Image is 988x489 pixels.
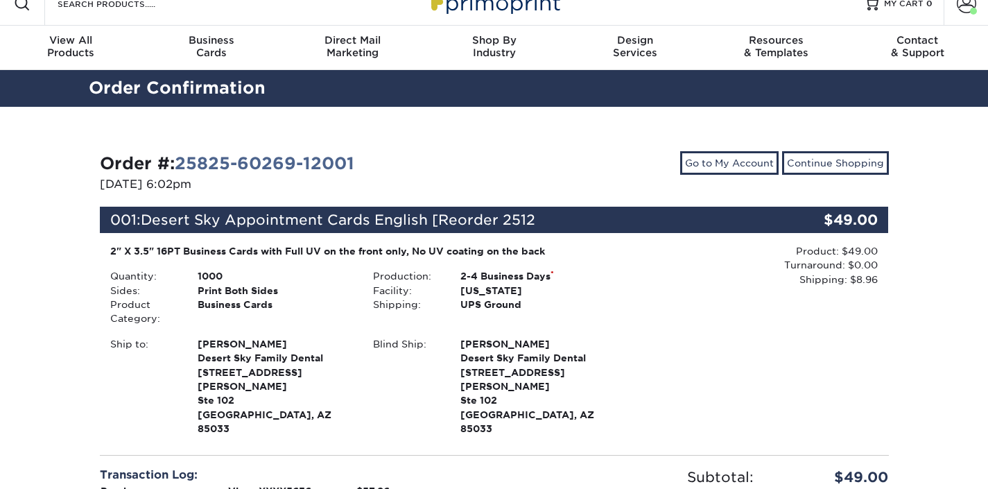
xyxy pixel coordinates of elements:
span: Direct Mail [282,34,424,46]
span: Resources [706,34,847,46]
a: Continue Shopping [782,151,889,175]
span: Design [564,34,706,46]
span: Ste 102 [198,393,352,407]
div: $49.00 [757,207,889,233]
div: Facility: [363,284,450,298]
div: Industry [424,34,565,59]
div: Print Both Sides [187,284,363,298]
span: Business [141,34,283,46]
a: DesignServices [564,26,706,70]
a: 25825-60269-12001 [175,153,354,173]
span: [STREET_ADDRESS][PERSON_NAME] [198,366,352,394]
a: Contact& Support [847,26,988,70]
span: Desert Sky Family Dental [198,351,352,365]
div: 2-4 Business Days [450,269,625,283]
span: [PERSON_NAME] [198,337,352,351]
div: 2" X 3.5" 16PT Business Cards with Full UV on the front only, No UV coating on the back [110,244,616,258]
div: Marketing [282,34,424,59]
div: Transaction Log: [100,467,484,483]
div: Services [564,34,706,59]
div: Product: $49.00 Turnaround: $0.00 Shipping: $8.96 [625,244,878,286]
a: Go to My Account [680,151,779,175]
div: & Templates [706,34,847,59]
a: Resources& Templates [706,26,847,70]
div: $49.00 [764,467,899,488]
span: [STREET_ADDRESS][PERSON_NAME] [460,366,615,394]
span: Contact [847,34,988,46]
div: & Support [847,34,988,59]
div: Business Cards [187,298,363,326]
div: Cards [141,34,283,59]
span: Desert Sky Family Dental [460,351,615,365]
a: Shop ByIndustry [424,26,565,70]
p: [DATE] 6:02pm [100,176,484,193]
a: Direct MailMarketing [282,26,424,70]
span: Ste 102 [460,393,615,407]
div: 001: [100,207,757,233]
div: Quantity: [100,269,187,283]
div: Blind Ship: [363,337,450,436]
div: 1000 [187,269,363,283]
span: Shop By [424,34,565,46]
strong: [GEOGRAPHIC_DATA], AZ 85033 [198,337,352,434]
div: Product Category: [100,298,187,326]
a: BusinessCards [141,26,283,70]
strong: Order #: [100,153,354,173]
div: [US_STATE] [450,284,625,298]
strong: [GEOGRAPHIC_DATA], AZ 85033 [460,337,615,434]
span: [PERSON_NAME] [460,337,615,351]
div: Production: [363,269,450,283]
div: UPS Ground [450,298,625,311]
div: Subtotal: [494,467,764,488]
h2: Order Confirmation [78,76,910,101]
div: Sides: [100,284,187,298]
div: Ship to: [100,337,187,436]
span: Desert Sky Appointment Cards English [Reorder 2512 [141,212,535,228]
div: Shipping: [363,298,450,311]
